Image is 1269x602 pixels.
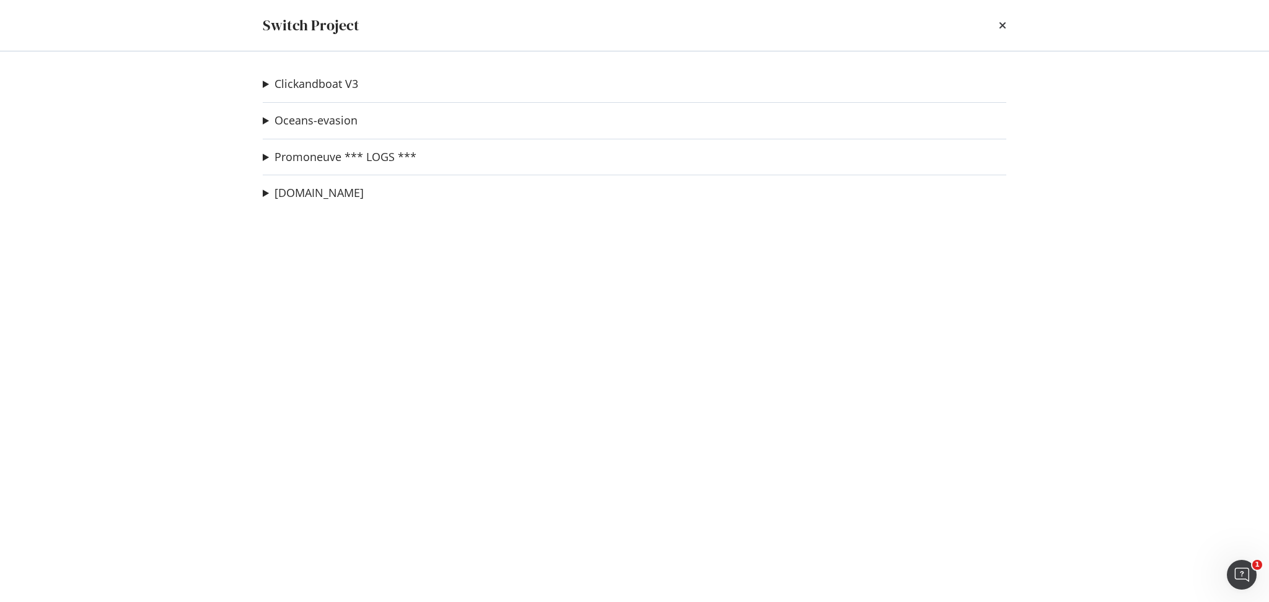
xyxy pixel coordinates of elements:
[263,76,358,92] summary: Clickandboat V3
[274,77,358,90] a: Clickandboat V3
[263,185,364,201] summary: [DOMAIN_NAME]
[1227,560,1257,590] iframe: Intercom live chat
[999,15,1006,36] div: times
[263,15,359,36] div: Switch Project
[274,186,364,199] a: [DOMAIN_NAME]
[1252,560,1262,570] span: 1
[263,113,358,129] summary: Oceans-evasion
[274,114,358,127] a: Oceans-evasion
